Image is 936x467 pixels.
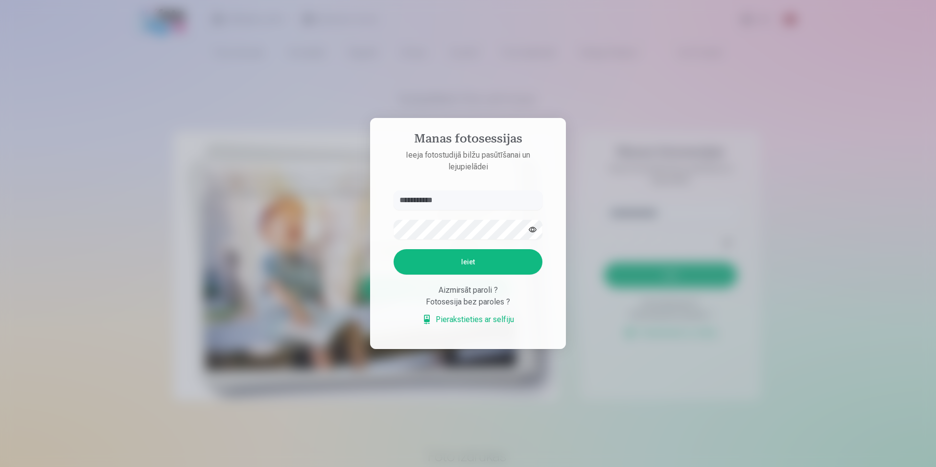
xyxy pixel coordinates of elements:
div: Fotosesija bez paroles ? [394,296,542,308]
a: Pierakstieties ar selfiju [422,314,514,326]
p: Ieeja fotostudijā bilžu pasūtīšanai un lejupielādei [384,149,552,173]
h4: Manas fotosessijas [384,132,552,149]
div: Aizmirsāt paroli ? [394,284,542,296]
button: Ieiet [394,249,542,275]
